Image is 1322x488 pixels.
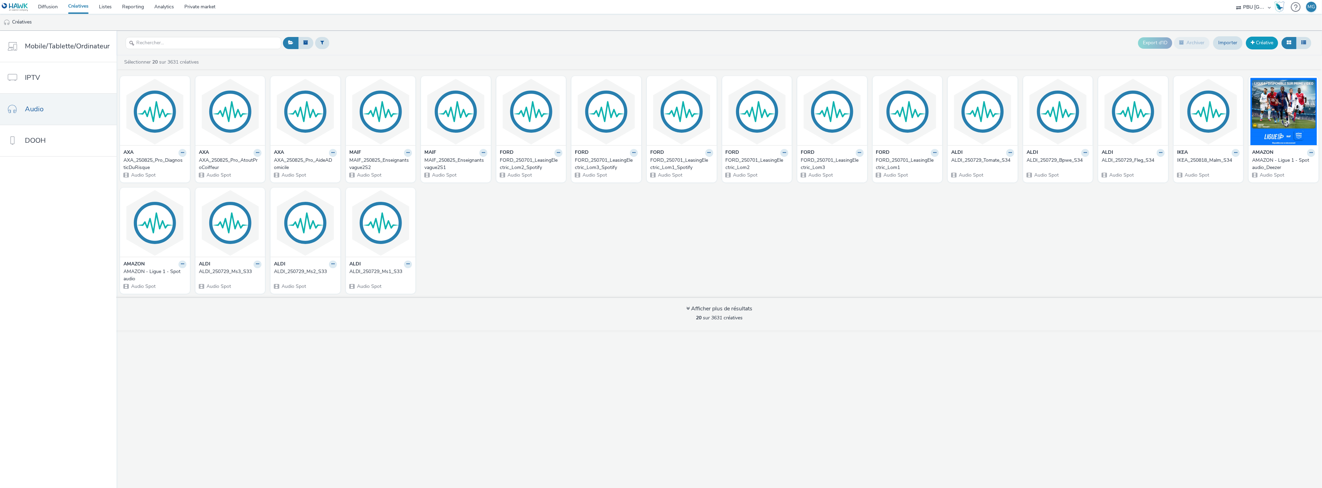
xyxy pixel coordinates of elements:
[126,37,281,49] input: Rechercher...
[349,268,412,275] a: ALDI_250729_Ms1_S33
[1296,37,1311,49] button: Liste
[650,157,713,171] a: FORD_250701_LeasingElectric_Lom1_Spotify
[3,19,10,26] img: audio
[424,149,436,157] strong: MAIF
[1213,36,1242,49] a: Importer
[696,315,743,321] span: sur 3631 créatives
[657,172,682,178] span: Audio Spot
[801,157,864,171] a: FORD_250701_LeasingElectric_Lom3
[1307,2,1315,12] div: MG
[274,268,334,275] div: ALDI_250729_Ms2_S33
[348,189,414,257] img: ALDI_250729_Ms1_S33 visual
[733,172,758,178] span: Audio Spot
[1138,37,1172,48] button: Export d'ID
[1102,149,1113,157] strong: ALDI
[349,268,410,275] div: ALDI_250729_Ms1_S33
[274,157,334,171] div: AXA_250825_Pro_AideADomicile
[25,73,40,83] span: IPTV
[1027,157,1090,164] a: ALDI_250729_Bpwe_S34
[582,172,607,178] span: Audio Spot
[949,78,1016,145] img: ALDI_250729_Tomate_S34 visual
[1025,78,1091,145] img: ALDI_250729_Bpwe_S34 visual
[356,283,382,290] span: Audio Spot
[801,157,861,171] div: FORD_250701_LeasingElectric_Lom3
[500,149,514,157] strong: FORD
[281,172,306,178] span: Audio Spot
[724,78,790,145] img: FORD_250701_LeasingElectric_Lom2 visual
[1102,157,1162,164] div: ALDI_250729_Fleg_S34
[1282,37,1296,49] button: Grille
[573,78,640,145] img: FORD_250701_LeasingElectric_Lom3_Spotify visual
[272,78,339,145] img: AXA_250825_Pro_AideADomicile visual
[1246,37,1278,49] a: Créative
[726,157,789,171] a: FORD_250701_LeasingElectric_Lom2
[876,149,890,157] strong: FORD
[431,172,457,178] span: Audio Spot
[650,149,664,157] strong: FORD
[1274,1,1287,12] a: Hawk Academy
[696,315,701,321] strong: 20
[649,78,715,145] img: FORD_250701_LeasingElectric_Lom1_Spotify visual
[199,261,210,269] strong: ALDI
[876,157,939,171] a: FORD_250701_LeasingElectric_Lom1
[25,41,110,51] span: Mobile/Tablette/Ordinateur
[123,157,186,171] a: AXA_250825_Pro_DiagnosticDuRisque
[1109,172,1134,178] span: Audio Spot
[801,149,815,157] strong: FORD
[199,268,262,275] a: ALDI_250729_Ms3_S33
[25,135,46,146] span: DOOH
[876,157,936,171] div: FORD_250701_LeasingElectric_Lom1
[1034,172,1059,178] span: Audio Spot
[122,189,188,257] img: AMAZON - Ligue 1 - Spot audio visual
[152,59,158,65] strong: 20
[348,78,414,145] img: MAIF_250825_Enseignantsvague2S2 visual
[1252,149,1273,157] strong: AMAZON
[25,104,44,114] span: Audio
[650,157,710,171] div: FORD_250701_LeasingElectric_Lom1_Spotify
[1259,172,1284,178] span: Audio Spot
[500,157,560,171] div: FORD_250701_LeasingElectric_Lom2_Spotify
[1027,157,1087,164] div: ALDI_250729_Bpwe_S34
[199,157,259,171] div: AXA_250825_Pro_AtoutProCoiffeur
[726,157,786,171] div: FORD_250701_LeasingElectric_Lom2
[206,283,231,290] span: Audio Spot
[874,78,941,145] img: FORD_250701_LeasingElectric_Lom1 visual
[575,157,635,171] div: FORD_250701_LeasingElectric_Lom3_Spotify
[423,78,489,145] img: MAIF_250825_Enseignantsvague2S1 visual
[122,78,188,145] img: AXA_250825_Pro_DiagnosticDuRisque visual
[199,268,259,275] div: ALDI_250729_Ms3_S33
[199,157,262,171] a: AXA_250825_Pro_AtoutProCoiffeur
[349,149,361,157] strong: MAIF
[1177,157,1240,164] a: IKEA_250818_Malm_S34
[1184,172,1209,178] span: Audio Spot
[958,172,983,178] span: Audio Spot
[199,149,209,157] strong: AXA
[1274,1,1285,12] img: Hawk Academy
[206,172,231,178] span: Audio Spot
[274,261,285,269] strong: ALDI
[1252,157,1312,171] div: AMAZON - Ligue 1 - Spot audio_Deezer
[1252,157,1315,171] a: AMAZON - Ligue 1 - Spot audio_Deezer
[951,149,963,157] strong: ALDI
[1100,78,1166,145] img: ALDI_250729_Fleg_S34 visual
[130,283,156,290] span: Audio Spot
[1027,149,1038,157] strong: ALDI
[1177,149,1188,157] strong: IKEA
[2,3,28,11] img: undefined Logo
[726,149,740,157] strong: FORD
[349,157,410,171] div: MAIF_250825_Enseignantsvague2S2
[575,157,638,171] a: FORD_250701_LeasingElectric_Lom3_Spotify
[507,172,532,178] span: Audio Spot
[1177,157,1237,164] div: IKEA_250818_Malm_S34
[799,78,865,145] img: FORD_250701_LeasingElectric_Lom3 visual
[281,283,306,290] span: Audio Spot
[500,157,563,171] a: FORD_250701_LeasingElectric_Lom2_Spotify
[424,157,487,171] a: MAIF_250825_Enseignantsvague2S1
[575,149,589,157] strong: FORD
[274,157,337,171] a: AXA_250825_Pro_AideADomicile
[123,261,145,269] strong: AMAZON
[951,157,1014,164] a: ALDI_250729_Tomate_S34
[349,261,361,269] strong: ALDI
[274,149,284,157] strong: AXA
